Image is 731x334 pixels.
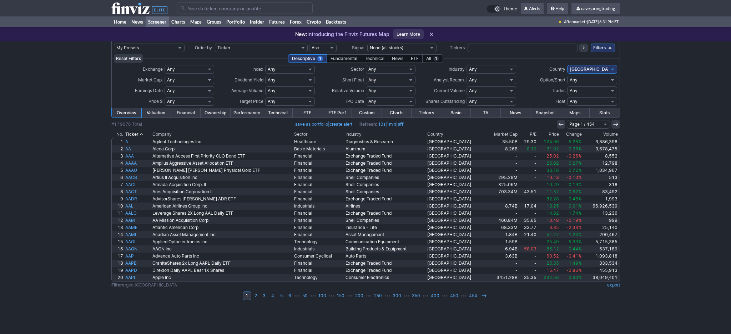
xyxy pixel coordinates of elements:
[344,181,426,188] a: Shell Companies
[485,138,519,145] a: 35.50B
[485,174,519,181] a: 295.29M
[538,167,560,174] a: 33.78
[398,121,404,127] a: off
[538,217,560,224] a: 10.48
[151,195,293,203] a: AdvisorShares [PERSON_NAME] ADR ETF
[344,188,426,195] a: Shell Companies
[519,238,538,245] a: -
[538,238,560,245] a: 25.49
[538,245,560,253] a: 85.12
[590,108,619,118] a: Stats
[124,138,151,145] a: A
[485,167,519,174] a: -
[538,267,560,274] a: 15.47
[293,217,344,224] a: Financial
[485,210,519,217] a: -
[569,239,582,244] span: 5.99%
[538,160,560,167] a: 26.02
[485,153,519,160] a: -
[560,195,583,203] a: 0.48%
[124,238,151,245] a: AAOI
[124,245,151,253] a: AAON
[560,224,583,231] a: -2.33%
[293,167,344,174] a: Financial
[344,217,426,224] a: Shell Companies
[501,108,530,118] a: News
[485,160,519,167] a: -
[544,139,559,144] span: 124.96
[344,203,426,210] a: Airlines
[583,188,619,195] a: 83,492
[583,260,619,267] a: 333,534
[583,253,619,260] a: 1,093,818
[129,16,146,27] a: News
[344,260,426,267] a: Exchange Traded Fund
[566,218,582,223] span: -0.19%
[566,268,582,273] span: -0.86%
[538,188,560,195] a: 11.37
[151,210,293,217] a: Leverage Shares 2X Long AAL Daily ETF
[538,195,560,203] a: 82.28
[538,253,560,260] a: 60.52
[112,153,124,160] a: 3
[124,181,151,188] a: AACI
[583,217,619,224] a: 999
[538,153,560,160] a: 25.02
[247,16,267,27] a: Insider
[546,175,559,180] span: 10.13
[485,260,519,267] a: -
[546,218,559,223] span: 10.48
[124,260,151,267] a: AAPB
[549,225,559,230] span: 3.35
[124,195,151,203] a: AADR
[112,203,124,210] a: 10
[224,16,247,27] a: Portfolio
[519,167,538,174] a: -
[519,203,538,210] a: 17.04
[485,267,519,274] a: -
[112,245,124,253] a: 16
[231,108,263,118] a: Performance
[560,188,583,195] a: 0.62%
[581,6,615,11] span: cavespringtrading
[151,238,293,245] a: Applied Optoelectronics Inc
[293,174,344,181] a: Financial
[560,210,583,217] a: 1.74%
[485,217,519,224] a: 460.84M
[263,108,293,118] a: Technical
[111,16,129,27] a: Home
[538,174,560,181] a: 10.13
[322,108,352,118] a: ETF Perf
[146,16,169,27] a: Screener
[569,210,582,216] span: 1.74%
[169,16,188,27] a: Charts
[151,260,293,267] a: GraniteShares 2x Long AAPL Daily ETF
[151,153,293,160] a: Alternative Access First Priority CLO Bond ETF
[560,260,583,267] a: 1.49%
[112,138,124,145] a: 1
[426,267,485,274] a: [GEOGRAPHIC_DATA]
[426,174,485,181] a: [GEOGRAPHIC_DATA]
[569,260,582,266] span: 1.49%
[407,54,423,63] div: ETF
[546,153,559,159] span: 25.02
[485,188,519,195] a: 703.34M
[471,108,500,118] a: TA
[560,245,583,253] a: 0.44%
[569,139,582,144] span: 5.28%
[569,189,582,194] span: 0.62%
[112,188,124,195] a: 8
[124,167,151,174] a: AAAU
[426,181,485,188] a: [GEOGRAPHIC_DATA]
[519,224,538,231] a: 33.77
[560,138,583,145] a: 5.28%
[426,224,485,231] a: [GEOGRAPHIC_DATA]
[304,16,323,27] a: Crypto
[583,145,619,153] a: 3,678,475
[344,153,426,160] a: Exchange Traded Fund
[538,203,560,210] a: 13.25
[569,160,582,166] span: 0.27%
[151,217,293,224] a: AA Mission Acquisition Corp
[151,138,293,145] a: Agilent Technologies Inc
[485,231,519,238] a: 1.84B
